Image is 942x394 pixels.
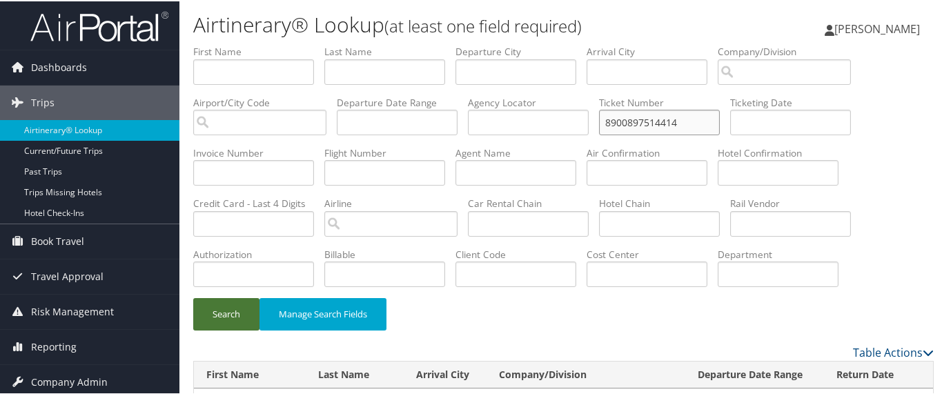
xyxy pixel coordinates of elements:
span: Trips [31,84,55,119]
span: Reporting [31,328,77,363]
label: Agent Name [455,145,587,159]
label: Agency Locator [468,95,599,108]
label: Airport/City Code [193,95,337,108]
label: Air Confirmation [587,145,718,159]
th: Arrival City: activate to sort column ascending [404,360,487,387]
a: Table Actions [853,344,934,359]
label: Rail Vendor [730,195,861,209]
label: Car Rental Chain [468,195,599,209]
span: Book Travel [31,223,84,257]
h1: Airtinerary® Lookup [193,9,687,38]
small: (at least one field required) [384,13,582,36]
th: Return Date: activate to sort column ascending [824,360,933,387]
label: Departure Date Range [337,95,468,108]
label: Departure City [455,43,587,57]
label: Billable [324,246,455,260]
label: Arrival City [587,43,718,57]
label: Last Name [324,43,455,57]
label: Credit Card - Last 4 Digits [193,195,324,209]
label: Hotel Chain [599,195,730,209]
label: Cost Center [587,246,718,260]
label: Client Code [455,246,587,260]
label: Ticket Number [599,95,730,108]
button: Manage Search Fields [259,297,386,329]
span: Dashboards [31,49,87,83]
label: Company/Division [718,43,861,57]
label: Invoice Number [193,145,324,159]
label: Hotel Confirmation [718,145,849,159]
span: Risk Management [31,293,114,328]
th: Company/Division [487,360,685,387]
button: Search [193,297,259,329]
img: airportal-logo.png [30,9,168,41]
th: Departure Date Range: activate to sort column descending [685,360,824,387]
label: Department [718,246,849,260]
label: Airline [324,195,468,209]
label: Ticketing Date [730,95,861,108]
span: Travel Approval [31,258,104,293]
label: First Name [193,43,324,57]
th: Last Name: activate to sort column ascending [306,360,403,387]
label: Authorization [193,246,324,260]
a: [PERSON_NAME] [825,7,934,48]
span: [PERSON_NAME] [834,20,920,35]
label: Flight Number [324,145,455,159]
th: First Name: activate to sort column ascending [194,360,306,387]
